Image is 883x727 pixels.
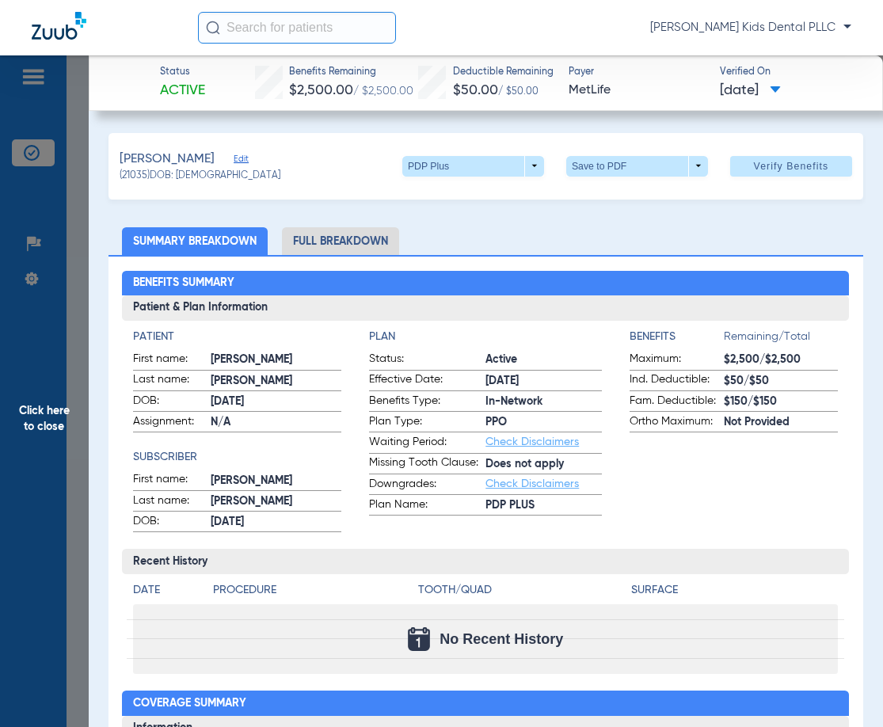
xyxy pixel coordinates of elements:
[133,493,211,512] span: Last name:
[369,393,485,412] span: Benefits Type:
[211,373,341,390] span: [PERSON_NAME]
[122,271,849,296] h2: Benefits Summary
[369,434,485,453] span: Waiting Period:
[213,582,413,604] app-breakdown-title: Procedure
[720,66,858,80] span: Verified On
[369,351,485,370] span: Status:
[120,150,215,169] span: [PERSON_NAME]
[485,456,602,473] span: Does not apply
[630,351,724,370] span: Maximum:
[211,493,341,510] span: [PERSON_NAME]
[724,414,838,431] span: Not Provided
[630,329,724,345] h4: Benefits
[498,87,539,97] span: / $50.00
[630,371,724,390] span: Ind. Deductible:
[630,329,724,351] app-breakdown-title: Benefits
[133,471,211,490] span: First name:
[120,169,280,184] span: (21035) DOB: [DEMOGRAPHIC_DATA]
[211,394,341,410] span: [DATE]
[408,627,430,651] img: Calendar
[485,373,602,390] span: [DATE]
[418,582,626,604] app-breakdown-title: Tooth/Quad
[369,497,485,516] span: Plan Name:
[369,476,485,495] span: Downgrades:
[720,81,781,101] span: [DATE]
[122,549,849,574] h3: Recent History
[453,83,498,97] span: $50.00
[485,394,602,410] span: In-Network
[211,414,341,431] span: N/A
[133,582,200,604] app-breakdown-title: Date
[289,66,413,80] span: Benefits Remaining
[369,413,485,432] span: Plan Type:
[160,66,205,80] span: Status
[282,227,399,255] li: Full Breakdown
[485,414,602,431] span: PPO
[754,160,829,173] span: Verify Benefits
[198,12,396,44] input: Search for patients
[122,227,268,255] li: Summary Breakdown
[630,393,724,412] span: Fam. Deductible:
[369,455,485,474] span: Missing Tooth Clause:
[485,436,579,447] a: Check Disclaimers
[289,83,353,97] span: $2,500.00
[133,351,211,370] span: First name:
[133,582,200,599] h4: Date
[418,582,626,599] h4: Tooth/Quad
[160,81,205,101] span: Active
[133,393,211,412] span: DOB:
[122,691,849,716] h2: Coverage Summary
[32,12,86,40] img: Zuub Logo
[213,582,413,599] h4: Procedure
[724,352,838,368] span: $2,500/$2,500
[724,394,838,410] span: $150/$150
[122,295,849,321] h3: Patient & Plan Information
[485,352,602,368] span: Active
[369,329,602,345] h4: Plan
[453,66,554,80] span: Deductible Remaining
[485,478,579,489] a: Check Disclaimers
[630,413,724,432] span: Ortho Maximum:
[631,582,839,604] app-breakdown-title: Surface
[569,66,706,80] span: Payer
[569,81,706,101] span: MetLife
[133,329,341,345] h4: Patient
[133,371,211,390] span: Last name:
[133,513,211,532] span: DOB:
[730,156,852,177] button: Verify Benefits
[631,582,839,599] h4: Surface
[211,514,341,531] span: [DATE]
[353,86,413,97] span: / $2,500.00
[402,156,544,177] button: PDP Plus
[133,449,341,466] h4: Subscriber
[724,373,838,390] span: $50/$50
[650,20,851,36] span: [PERSON_NAME] Kids Dental PLLC
[724,329,838,351] span: Remaining/Total
[440,631,563,647] span: No Recent History
[485,497,602,514] span: PDP PLUS
[234,154,248,169] span: Edit
[211,473,341,489] span: [PERSON_NAME]
[566,156,708,177] button: Save to PDF
[133,413,211,432] span: Assignment:
[211,352,341,368] span: [PERSON_NAME]
[206,21,220,35] img: Search Icon
[804,651,883,727] iframe: Chat Widget
[369,371,485,390] span: Effective Date:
